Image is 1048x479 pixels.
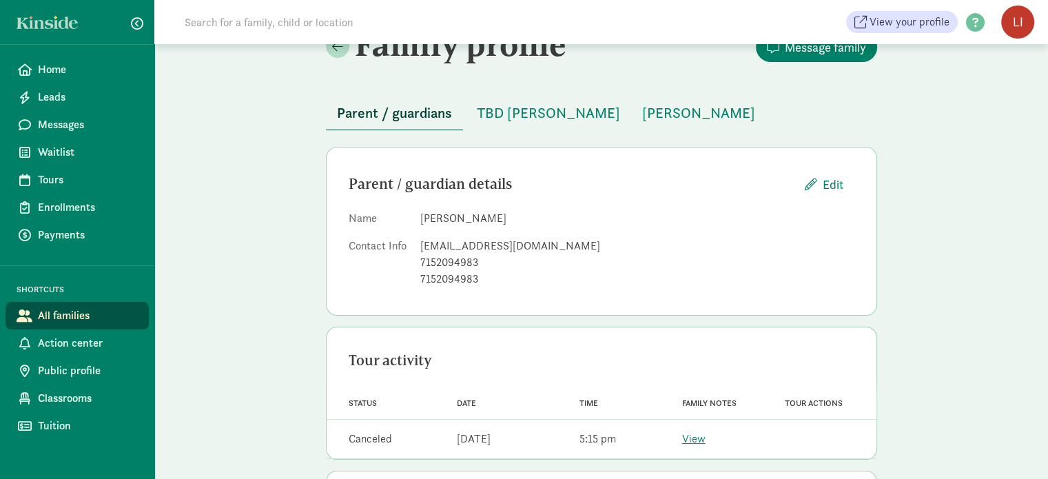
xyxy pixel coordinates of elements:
[420,271,854,287] div: 7152094983
[38,307,138,324] span: All families
[38,144,138,161] span: Waitlist
[979,413,1048,479] iframe: Chat Widget
[682,398,737,408] span: Family notes
[456,431,490,447] div: [DATE]
[6,111,149,139] a: Messages
[682,431,706,446] a: View
[756,32,877,62] button: Message family
[785,398,843,408] span: Tour actions
[631,96,766,130] button: [PERSON_NAME]
[6,194,149,221] a: Enrollments
[631,105,766,121] a: [PERSON_NAME]
[38,89,138,105] span: Leads
[326,105,463,121] a: Parent / guardians
[870,14,949,30] span: View your profile
[6,385,149,412] a: Classrooms
[579,398,598,408] span: Time
[6,302,149,329] a: All families
[6,221,149,249] a: Payments
[38,227,138,243] span: Payments
[477,102,620,124] span: TBD [PERSON_NAME]
[349,210,409,232] dt: Name
[846,11,958,33] a: View your profile
[326,25,599,63] h2: Family profile
[466,105,631,121] a: TBD [PERSON_NAME]
[326,96,463,130] button: Parent / guardians
[6,357,149,385] a: Public profile
[420,254,854,271] div: 7152094983
[349,431,392,447] div: Canceled
[6,166,149,194] a: Tours
[466,96,631,130] button: TBD [PERSON_NAME]
[349,398,377,408] span: Status
[349,349,854,371] div: Tour activity
[38,199,138,216] span: Enrollments
[6,329,149,357] a: Action center
[794,170,854,199] button: Edit
[176,8,563,36] input: Search for a family, child or location
[337,102,452,124] span: Parent / guardians
[38,418,138,434] span: Tuition
[823,175,843,194] span: Edit
[6,83,149,111] a: Leads
[38,363,138,379] span: Public profile
[456,398,475,408] span: Date
[349,238,409,293] dt: Contact Info
[38,335,138,351] span: Action center
[349,173,794,195] div: Parent / guardian details
[38,61,138,78] span: Home
[420,210,854,227] dd: [PERSON_NAME]
[6,56,149,83] a: Home
[579,431,616,447] div: 5:15 pm
[38,172,138,188] span: Tours
[38,116,138,133] span: Messages
[642,102,755,124] span: [PERSON_NAME]
[6,412,149,440] a: Tuition
[6,139,149,166] a: Waitlist
[38,390,138,407] span: Classrooms
[785,38,866,57] span: Message family
[420,238,854,254] div: [EMAIL_ADDRESS][DOMAIN_NAME]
